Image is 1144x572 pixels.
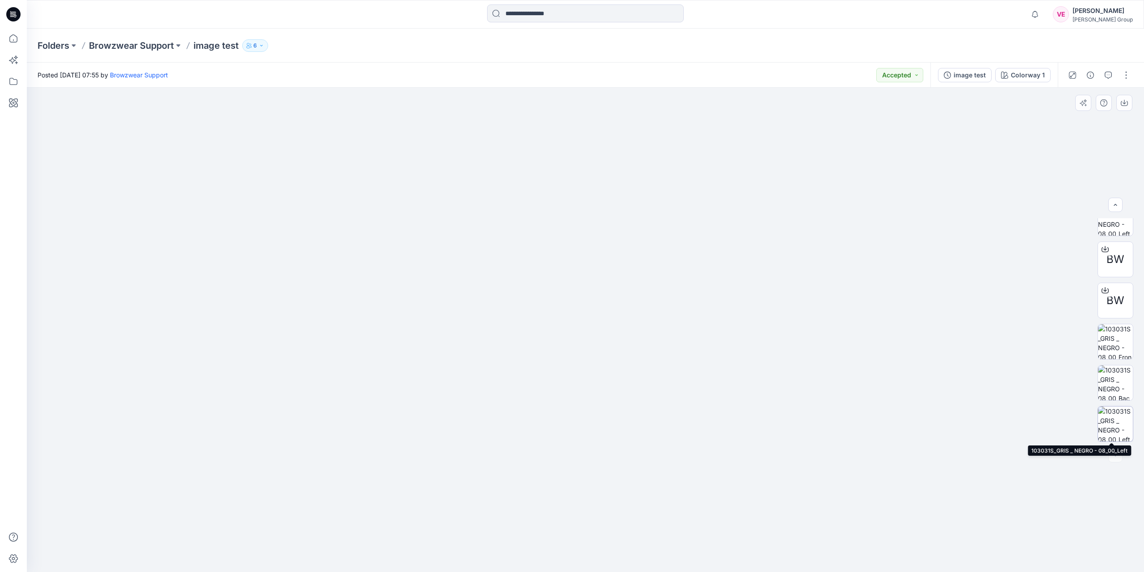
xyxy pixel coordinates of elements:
[38,39,69,52] a: Folders
[38,70,168,80] span: Posted [DATE] 07:55 by
[193,39,239,52] p: image test
[1098,407,1133,441] img: 103031S_GRIS _ NEGRO - 08_00_Left
[242,39,268,52] button: 6
[1106,251,1124,267] span: BW
[1098,365,1133,400] img: 103031S_GRIS _ NEGRO - 08_00_Back
[1072,16,1133,23] div: [PERSON_NAME] Group
[1098,324,1133,359] img: 103031S_GRIS _ NEGRO - 08_00_Front
[938,68,992,82] button: image test
[1053,6,1069,22] div: VE
[1072,5,1133,16] div: [PERSON_NAME]
[1098,201,1133,236] img: 103031S_GRIS _ NEGRO - 08_00_Left
[954,70,986,80] div: image test
[995,68,1051,82] button: Colorway 1
[110,71,168,79] a: Browzwear Support
[1106,292,1124,309] span: BW
[1083,68,1098,82] button: Details
[89,39,174,52] a: Browzwear Support
[253,41,257,51] p: 6
[1011,70,1045,80] div: Colorway 1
